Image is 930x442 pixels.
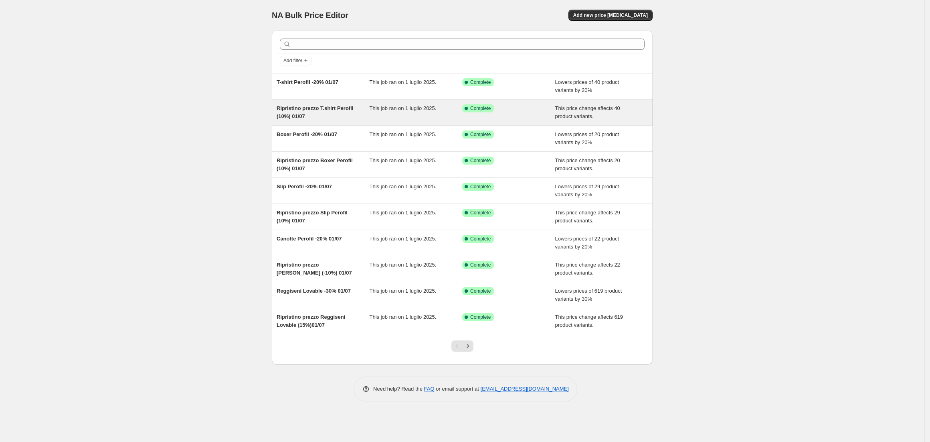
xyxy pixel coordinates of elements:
span: Slip Perofil -20% 01/07 [277,183,332,189]
span: This job ran on 1 luglio 2025. [370,210,437,216]
span: or email support at [435,386,481,392]
span: Ripristino prezzo Reggiseni Lovable (15%)01/07 [277,314,345,328]
span: Lowers prices of 22 product variants by 20% [555,236,619,250]
span: This job ran on 1 luglio 2025. [370,288,437,294]
span: This job ran on 1 luglio 2025. [370,262,437,268]
span: This price change affects 40 product variants. [555,105,620,119]
span: Canotte Perofil -20% 01/07 [277,236,342,242]
button: Add new price [MEDICAL_DATA] [568,10,653,21]
span: Complete [470,183,491,190]
span: This job ran on 1 luglio 2025. [370,131,437,137]
span: Lowers prices of 20 product variants by 20% [555,131,619,145]
span: Ripristino prezzo Boxer Perofil (10%) 01/07 [277,157,353,171]
span: Complete [470,288,491,294]
span: Complete [470,131,491,138]
span: Add new price [MEDICAL_DATA] [573,12,648,18]
span: Reggiseni Lovable -30% 01/07 [277,288,351,294]
span: Ripristino prezzo T.shirt Perofil (10%) 01/07 [277,105,353,119]
span: Complete [470,314,491,320]
span: Need help? Read the [373,386,424,392]
span: Ripristino prezzo Slip Perofil (10%) 01/07 [277,210,348,224]
span: Boxer Perofil -20% 01/07 [277,131,337,137]
span: Lowers prices of 619 product variants by 30% [555,288,622,302]
a: FAQ [424,386,435,392]
span: Complete [470,79,491,86]
span: This job ran on 1 luglio 2025. [370,79,437,85]
span: This job ran on 1 luglio 2025. [370,236,437,242]
span: T-shirt Perofil -20% 01/07 [277,79,338,85]
span: This price change affects 22 product variants. [555,262,620,276]
span: Ripristino prezzo [PERSON_NAME] (-10%) 01/07 [277,262,352,276]
span: Complete [470,210,491,216]
nav: Pagination [451,340,473,352]
span: Complete [470,262,491,268]
span: This job ran on 1 luglio 2025. [370,105,437,111]
button: Next [462,340,473,352]
span: Lowers prices of 40 product variants by 20% [555,79,619,93]
span: Lowers prices of 29 product variants by 20% [555,183,619,198]
button: Add filter [280,56,312,65]
span: Complete [470,157,491,164]
span: This job ran on 1 luglio 2025. [370,183,437,189]
span: This job ran on 1 luglio 2025. [370,157,437,163]
span: Complete [470,105,491,112]
span: This price change affects 619 product variants. [555,314,623,328]
span: Add filter [283,57,302,64]
span: This price change affects 20 product variants. [555,157,620,171]
span: Complete [470,236,491,242]
span: NA Bulk Price Editor [272,11,348,20]
span: This job ran on 1 luglio 2025. [370,314,437,320]
span: This price change affects 29 product variants. [555,210,620,224]
a: [EMAIL_ADDRESS][DOMAIN_NAME] [481,386,569,392]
